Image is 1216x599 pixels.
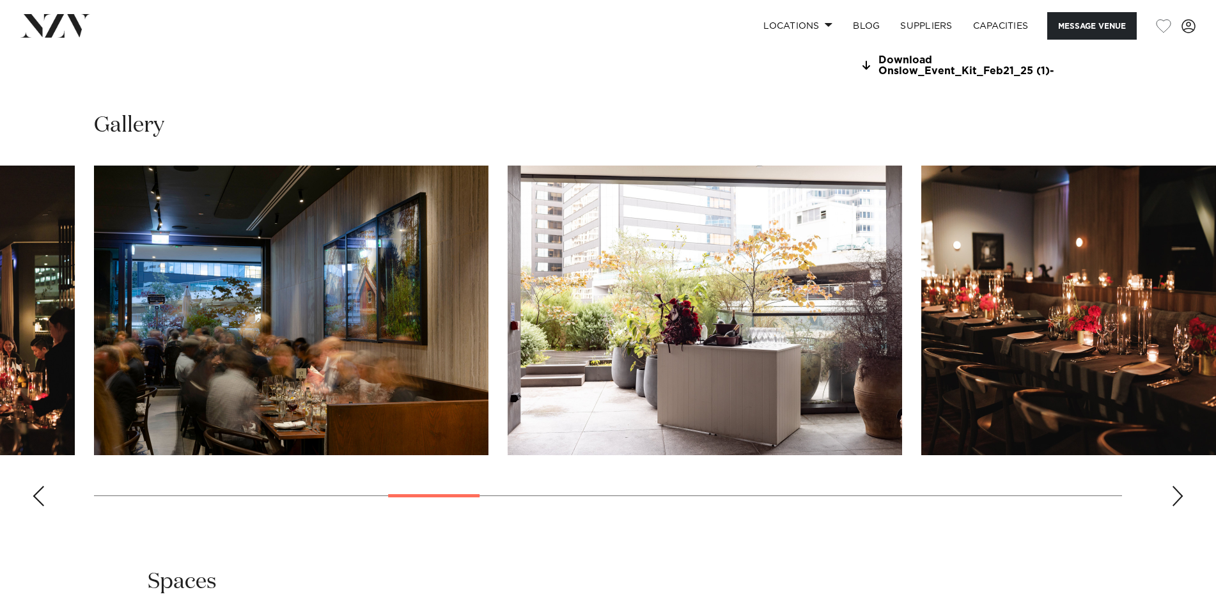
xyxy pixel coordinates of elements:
[843,12,890,40] a: BLOG
[890,12,962,40] a: SUPPLIERS
[860,55,1068,77] a: Download Onslow_Event_Kit_Feb21_25 (1)-
[20,14,90,37] img: nzv-logo.png
[753,12,843,40] a: Locations
[94,111,164,140] h2: Gallery
[508,166,902,455] swiper-slide: 10 / 28
[148,568,217,596] h2: Spaces
[94,166,488,455] swiper-slide: 9 / 28
[963,12,1039,40] a: Capacities
[1047,12,1137,40] button: Message Venue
